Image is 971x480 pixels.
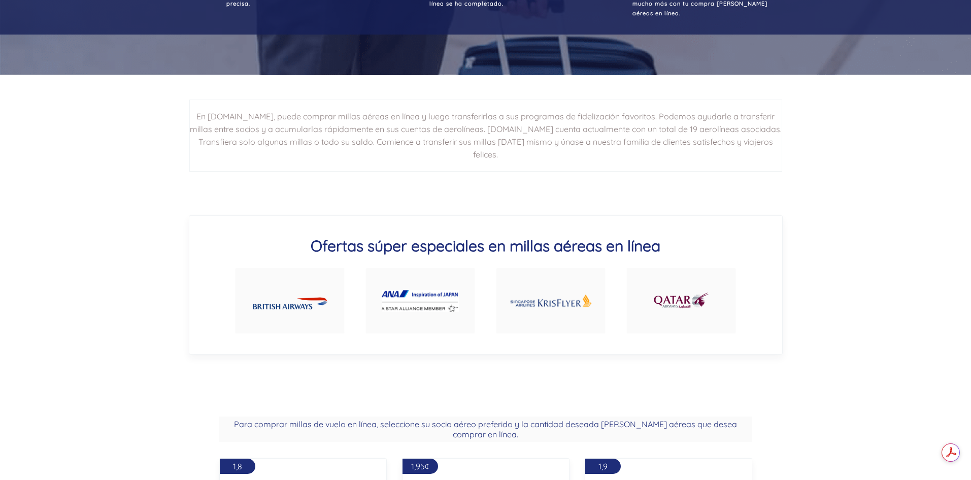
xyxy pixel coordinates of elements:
font: 1,95¢ [411,461,429,471]
font: En [DOMAIN_NAME], puede comprar millas aéreas en línea y luego transferirlas a sus programas de f... [190,111,782,159]
img: Compre millas de British Airways en línea [253,289,327,313]
img: Compre millas de aerolíneas ANA en línea [382,290,459,312]
font: Para comprar millas de vuelo en línea, seleccione su socio aéreo preferido y la cantidad deseada ... [234,419,737,439]
font: Ofertas súper especiales en millas aéreas en línea [311,236,660,255]
img: Compre millas de la aerolínea KrisFlyer Singapore en línea [510,281,592,321]
img: Comprar millas de Qatar Airlines en línea [653,287,710,314]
